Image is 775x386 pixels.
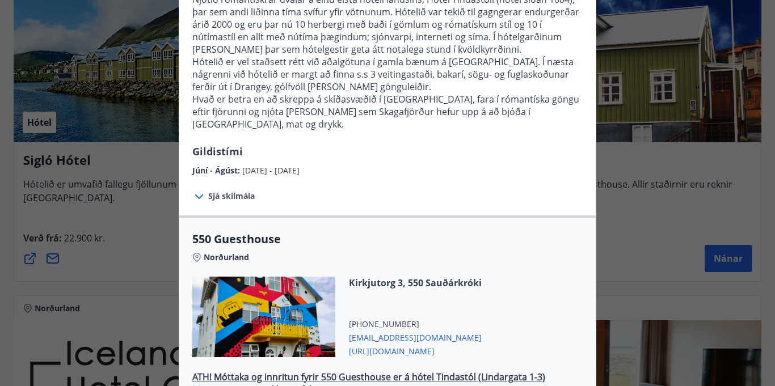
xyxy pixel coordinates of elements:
[208,190,255,202] span: Sjá skilmála
[192,56,583,93] p: Hótelið er vel staðsett rétt við aðalgötuna í gamla bænum á [GEOGRAPHIC_DATA]. Í næsta nágrenni v...
[242,165,300,176] span: [DATE] - [DATE]
[192,165,242,176] span: Júní - Ágúst :
[192,93,583,130] p: Hvað er betra en að skreppa á skíðasvæðið í [GEOGRAPHIC_DATA], fara í rómantíska göngu eftir fjör...
[192,145,243,158] span: Gildistími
